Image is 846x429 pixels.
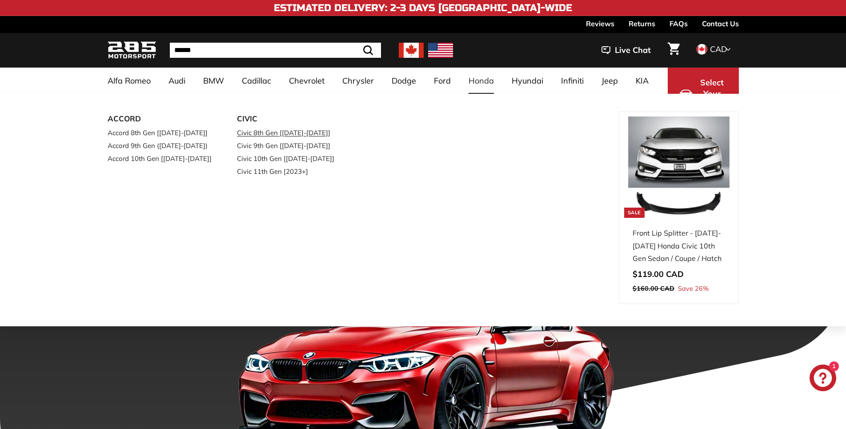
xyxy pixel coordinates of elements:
[108,139,213,152] a: Accord 9th Gen ([DATE]-[DATE])
[633,227,725,265] div: Front Lip Splitter - [DATE]-[DATE] Honda Civic 10th Gen Sedan / Coupe / Hatch
[807,365,839,393] inbox-online-store-chat: Shopify online store chat
[237,165,342,178] a: Civic 11th Gen [2023+]
[697,77,727,111] span: Select Your Vehicle
[678,283,709,295] span: Save 26%
[460,68,503,94] a: Honda
[662,35,685,65] a: Cart
[702,16,739,31] a: Contact Us
[615,44,651,56] span: Live Chat
[383,68,425,94] a: Dodge
[280,68,333,94] a: Chevrolet
[624,112,734,304] a: Sale Front Lip Splitter - [DATE]-[DATE] Honda Civic 10th Gen Sedan / Coupe / Hatch Save 26%
[108,152,213,165] a: Accord 10th Gen [[DATE]-[DATE]]
[237,139,342,152] a: Civic 9th Gen [[DATE]-[DATE]]
[633,285,674,293] span: $160.00 CAD
[629,16,655,31] a: Returns
[233,68,280,94] a: Cadillac
[593,68,627,94] a: Jeep
[108,40,156,61] img: Logo_285_Motorsport_areodynamics_components
[503,68,552,94] a: Hyundai
[274,3,572,13] h4: Estimated Delivery: 2-3 Days [GEOGRAPHIC_DATA]-Wide
[627,68,658,94] a: KIA
[590,39,662,61] button: Live Chat
[333,68,383,94] a: Chrysler
[237,152,342,165] a: Civic 10th Gen [[DATE]-[DATE]]
[710,44,727,54] span: CAD
[108,126,213,139] a: Accord 8th Gen [[DATE]-[DATE]]
[670,16,688,31] a: FAQs
[170,43,381,58] input: Search
[108,112,213,126] a: ACCORD
[237,112,342,126] a: CIVIC
[624,208,645,218] div: Sale
[237,126,342,139] a: Civic 8th Gen [[DATE]-[DATE]]
[633,269,684,279] span: $119.00 CAD
[99,68,160,94] a: Alfa Romeo
[552,68,593,94] a: Infiniti
[160,68,194,94] a: Audi
[425,68,460,94] a: Ford
[586,16,614,31] a: Reviews
[194,68,233,94] a: BMW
